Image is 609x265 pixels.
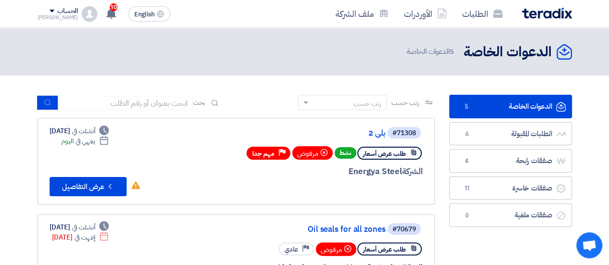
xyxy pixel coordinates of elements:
[464,43,552,62] h2: الدعوات الخاصة
[75,232,95,242] span: إنتهت في
[110,3,117,11] span: 10
[335,147,356,159] span: نشط
[134,11,155,18] span: English
[449,95,572,118] a: الدعوات الخاصة5
[461,211,473,220] span: 6
[50,126,109,136] div: [DATE]
[61,136,109,146] div: اليوم
[402,165,423,177] span: الشركة
[50,177,127,196] button: عرض التفاصيل
[449,177,572,200] a: صفقات خاسرة11
[392,130,416,137] div: #71308
[449,203,572,227] a: صفقات ملغية6
[193,225,386,234] a: Oil seals for all zones
[363,245,406,254] span: طلب عرض أسعار
[38,15,78,20] div: [PERSON_NAME]
[576,232,602,258] div: Open chat
[72,126,95,136] span: أنشئت في
[285,245,298,254] span: عادي
[461,129,473,139] span: 6
[461,184,473,193] span: 11
[353,99,381,109] div: رتب حسب
[392,226,416,233] div: #70679
[252,149,274,158] span: مهم جدا
[391,98,419,108] span: رتب حسب
[128,6,170,22] button: English
[522,8,572,19] img: Teradix logo
[454,2,510,25] a: الطلبات
[449,122,572,146] a: الطلبات المقبولة6
[396,2,454,25] a: الأوردرات
[76,136,95,146] span: ينتهي في
[407,46,456,57] span: الدعوات الخاصة
[461,156,473,166] span: 4
[449,149,572,173] a: صفقات رابحة4
[316,242,356,256] div: مرفوض
[58,96,193,110] input: ابحث بعنوان أو رقم الطلب
[57,7,78,15] div: الحساب
[363,149,406,158] span: طلب عرض أسعار
[193,98,206,108] span: بحث
[193,129,386,138] a: بلي 2
[191,165,423,178] div: Energya Steel
[328,2,396,25] a: ملف الشركة
[50,222,109,232] div: [DATE]
[461,102,473,112] span: 5
[72,222,95,232] span: أنشئت في
[52,232,109,242] div: [DATE]
[450,46,454,57] span: 5
[292,146,333,160] div: مرفوض
[82,6,97,22] img: profile_test.png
